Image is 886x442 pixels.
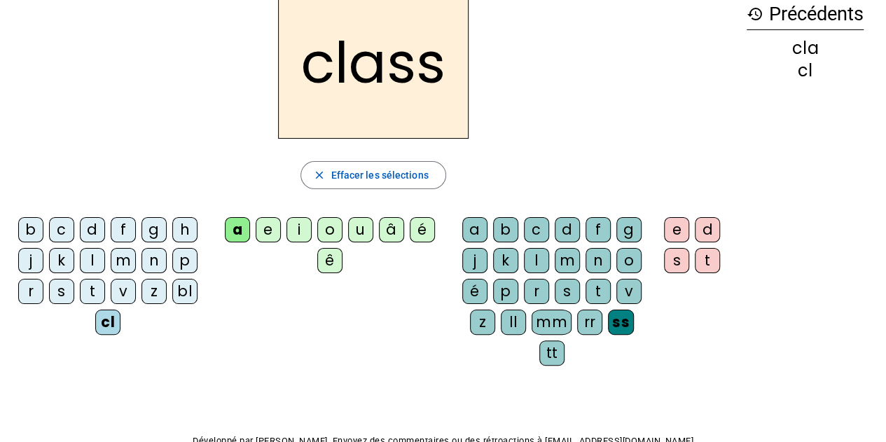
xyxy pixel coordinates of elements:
[747,62,864,79] div: cl
[555,217,580,242] div: d
[111,217,136,242] div: f
[49,248,74,273] div: k
[747,40,864,57] div: cla
[172,217,198,242] div: h
[747,6,763,22] mat-icon: history
[18,279,43,304] div: r
[577,310,602,335] div: rr
[493,279,518,304] div: p
[462,217,487,242] div: a
[141,217,167,242] div: g
[348,217,373,242] div: u
[80,279,105,304] div: t
[111,279,136,304] div: v
[695,217,720,242] div: d
[172,248,198,273] div: p
[470,310,495,335] div: z
[664,217,689,242] div: e
[616,248,642,273] div: o
[410,217,435,242] div: é
[493,248,518,273] div: k
[462,279,487,304] div: é
[111,248,136,273] div: m
[80,217,105,242] div: d
[462,248,487,273] div: j
[664,248,689,273] div: s
[586,248,611,273] div: n
[300,161,445,189] button: Effacer les sélections
[49,279,74,304] div: s
[608,310,634,335] div: ss
[225,217,250,242] div: a
[172,279,198,304] div: bl
[256,217,281,242] div: e
[524,217,549,242] div: c
[616,279,642,304] div: v
[317,217,342,242] div: o
[586,279,611,304] div: t
[524,279,549,304] div: r
[286,217,312,242] div: i
[141,279,167,304] div: z
[532,310,572,335] div: mm
[49,217,74,242] div: c
[331,167,428,184] span: Effacer les sélections
[616,217,642,242] div: g
[555,279,580,304] div: s
[312,169,325,181] mat-icon: close
[317,248,342,273] div: ê
[379,217,404,242] div: â
[524,248,549,273] div: l
[95,310,120,335] div: cl
[501,310,526,335] div: ll
[493,217,518,242] div: b
[80,248,105,273] div: l
[586,217,611,242] div: f
[539,340,565,366] div: tt
[141,248,167,273] div: n
[18,217,43,242] div: b
[18,248,43,273] div: j
[695,248,720,273] div: t
[555,248,580,273] div: m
